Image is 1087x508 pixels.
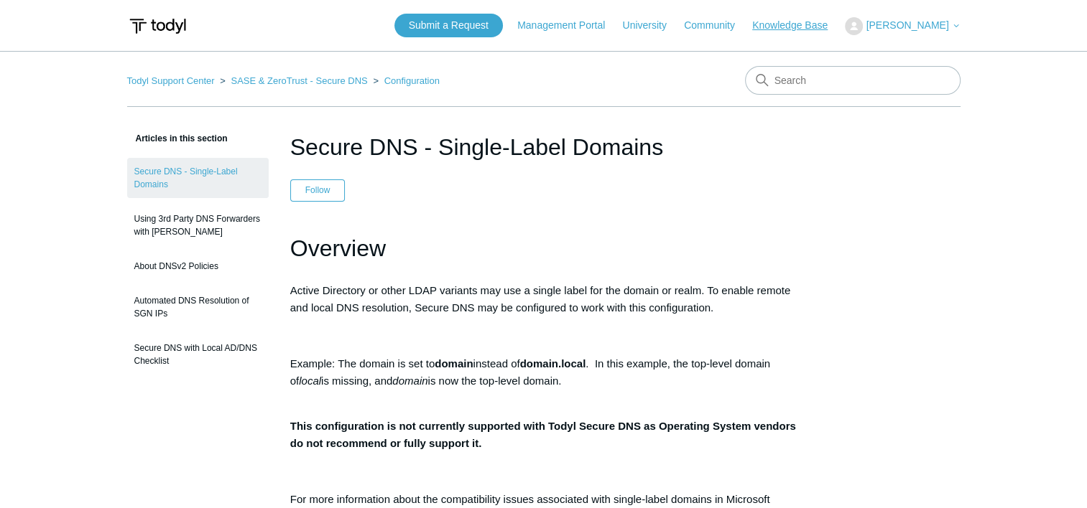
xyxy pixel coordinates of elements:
[435,357,473,370] strong: domain
[290,355,797,407] p: Example: The domain is set to instead of . In this example, the top-level domain of is missing, a...
[299,375,321,387] em: local
[127,133,228,144] span: Articles in this section
[622,18,680,33] a: University
[290,179,346,201] button: Follow Article
[290,130,797,164] h1: Secure DNS - Single-Label Domains
[752,18,842,33] a: Knowledge Base
[127,75,218,86] li: Todyl Support Center
[127,158,269,198] a: Secure DNS - Single-Label Domains
[127,205,269,245] a: Using 3rd Party DNS Forwarders with [PERSON_NAME]
[290,282,797,316] p: Active Directory or other LDAP variants may use a single label for the domain or realm. To enable...
[290,420,796,449] strong: This configuration is not currently supported with Todyl Secure DNS as Operating System vendors d...
[370,75,440,86] li: Configuration
[127,287,269,327] a: Automated DNS Resolution of SGN IPs
[745,66,961,95] input: Search
[290,230,797,267] h1: Overview
[127,75,215,86] a: Todyl Support Center
[520,357,586,370] strong: domain.local
[845,17,960,35] button: [PERSON_NAME]
[517,18,619,33] a: Management Portal
[127,334,269,375] a: Secure DNS with Local AD/DNS Checklist
[866,19,948,31] span: [PERSON_NAME]
[127,253,269,280] a: About DNSv2 Policies
[394,14,503,37] a: Submit a Request
[217,75,370,86] li: SASE & ZeroTrust - Secure DNS
[392,375,427,387] em: domain
[384,75,440,86] a: Configuration
[684,18,749,33] a: Community
[231,75,367,86] a: SASE & ZeroTrust - Secure DNS
[127,13,188,39] img: Todyl Support Center Help Center home page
